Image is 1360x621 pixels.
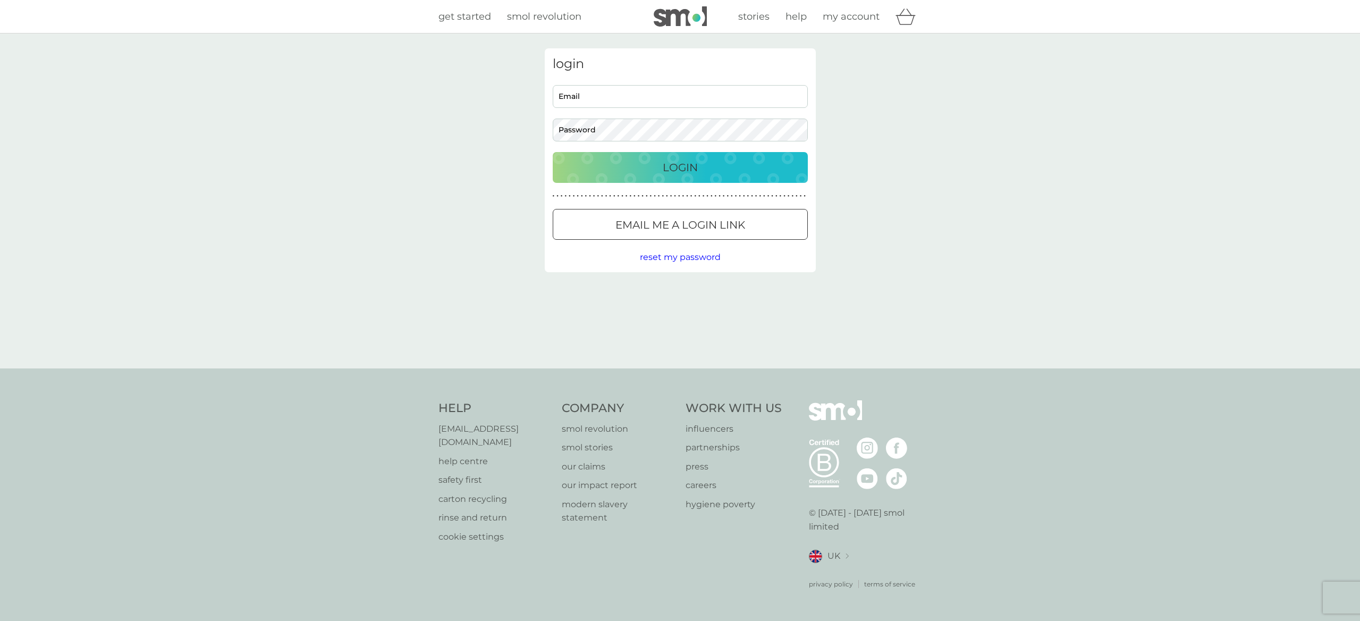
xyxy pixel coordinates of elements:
a: carton recycling [438,492,552,506]
p: ● [650,194,652,199]
a: careers [686,479,782,492]
a: terms of service [864,579,915,589]
span: help [785,11,807,22]
p: ● [564,194,567,199]
p: ● [577,194,579,199]
p: ● [800,194,802,199]
p: influencers [686,422,782,436]
a: rinse and return [438,511,552,525]
img: visit the smol Youtube page [857,468,878,489]
h4: Company [562,400,675,417]
p: ● [569,194,571,199]
p: ● [771,194,773,199]
p: help centre [438,455,552,468]
span: UK [827,549,840,563]
img: UK flag [809,550,822,563]
a: smol revolution [562,422,675,436]
p: ● [743,194,745,199]
img: visit the smol Tiktok page [886,468,907,489]
p: ● [682,194,685,199]
p: ● [561,194,563,199]
p: ● [759,194,761,199]
button: Email me a login link [553,209,808,240]
p: ● [783,194,785,199]
p: ● [780,194,782,199]
p: ● [589,194,591,199]
p: ● [609,194,611,199]
h4: Work With Us [686,400,782,417]
img: smol [809,400,862,437]
a: stories [738,9,770,24]
p: ● [593,194,595,199]
p: ● [629,194,631,199]
p: ● [613,194,615,199]
p: ● [686,194,688,199]
p: ● [735,194,737,199]
a: press [686,460,782,474]
p: ● [690,194,692,199]
a: our claims [562,460,675,474]
p: ● [654,194,656,199]
a: privacy policy [809,579,853,589]
p: ● [763,194,765,199]
p: ● [553,194,555,199]
p: © [DATE] - [DATE] smol limited [809,506,922,533]
a: safety first [438,473,552,487]
a: help [785,9,807,24]
p: ● [556,194,559,199]
span: get started [438,11,491,22]
p: ● [694,194,696,199]
p: ● [641,194,644,199]
p: ● [751,194,753,199]
p: ● [804,194,806,199]
a: hygiene poverty [686,498,782,511]
p: ● [621,194,623,199]
p: ● [791,194,793,199]
a: cookie settings [438,530,552,544]
p: ● [638,194,640,199]
p: ● [658,194,660,199]
p: ● [788,194,790,199]
p: ● [719,194,721,199]
p: ● [723,194,725,199]
a: [EMAIL_ADDRESS][DOMAIN_NAME] [438,422,552,449]
img: visit the smol Instagram page [857,438,878,459]
p: smol stories [562,441,675,455]
p: ● [618,194,620,199]
p: ● [715,194,717,199]
img: smol [654,6,707,27]
p: ● [670,194,672,199]
p: ● [727,194,729,199]
p: ● [662,194,664,199]
div: basket [896,6,922,27]
p: ● [581,194,583,199]
a: get started [438,9,491,24]
p: Login [663,159,698,176]
button: Login [553,152,808,183]
p: Email me a login link [615,216,745,233]
p: ● [633,194,636,199]
p: ● [678,194,680,199]
span: reset my password [640,252,721,262]
p: ● [666,194,668,199]
a: partnerships [686,441,782,455]
h4: Help [438,400,552,417]
p: our impact report [562,479,675,492]
p: ● [706,194,708,199]
p: ● [585,194,587,199]
p: ● [601,194,603,199]
p: ● [775,194,778,199]
span: smol revolution [507,11,581,22]
a: modern slavery statement [562,498,675,525]
p: ● [646,194,648,199]
p: ● [731,194,733,199]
